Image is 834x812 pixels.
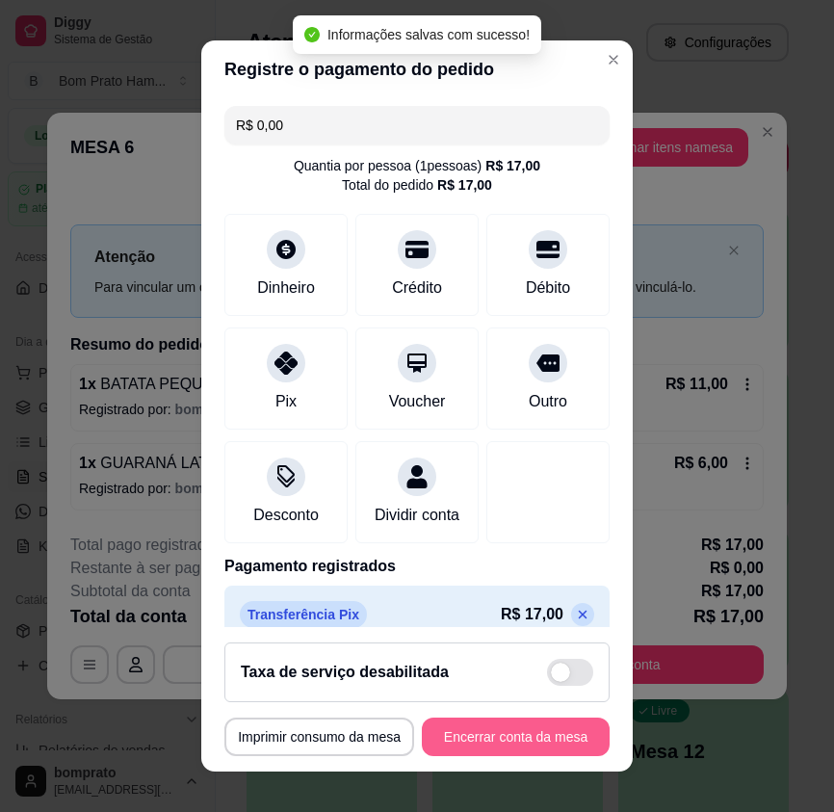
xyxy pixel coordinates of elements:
[501,603,563,626] p: R$ 17,00
[529,390,567,413] div: Outro
[275,390,297,413] div: Pix
[598,44,629,75] button: Close
[342,175,492,195] div: Total do pedido
[253,504,319,527] div: Desconto
[422,718,610,756] button: Encerrar conta da mesa
[392,276,442,300] div: Crédito
[257,276,315,300] div: Dinheiro
[327,27,530,42] span: Informações salvas com sucesso!
[294,156,540,175] div: Quantia por pessoa ( 1 pessoas)
[389,390,446,413] div: Voucher
[201,40,633,98] header: Registre o pagamento do pedido
[224,718,414,756] button: Imprimir consumo da mesa
[526,276,570,300] div: Débito
[437,175,492,195] div: R$ 17,00
[236,106,598,144] input: Ex.: hambúrguer de cordeiro
[240,601,367,628] p: Transferência Pix
[375,504,459,527] div: Dividir conta
[485,156,540,175] div: R$ 17,00
[224,555,610,578] p: Pagamento registrados
[304,27,320,42] span: check-circle
[241,661,449,684] h2: Taxa de serviço desabilitada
